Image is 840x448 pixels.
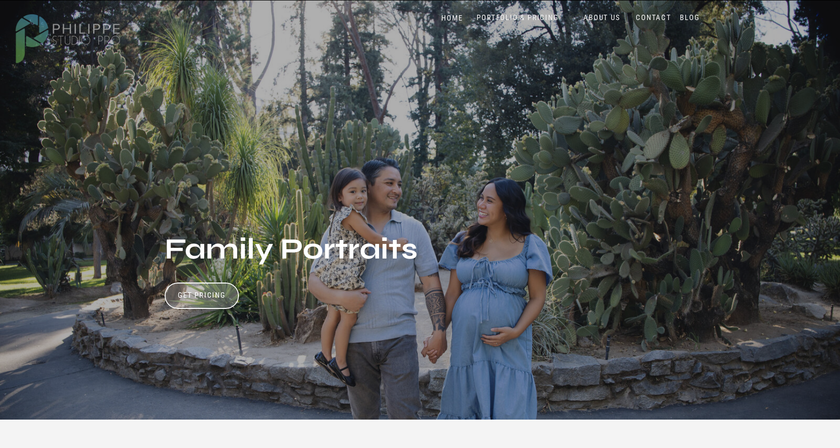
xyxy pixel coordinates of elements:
[165,235,497,267] h1: Family Portraits
[175,291,229,303] a: Get Pricing
[634,13,674,23] a: CONTACT
[581,13,623,23] a: ABOUT US
[678,13,702,23] a: BLOG
[432,14,473,23] a: HOME
[473,13,563,23] a: PORTFOLIO & PRICING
